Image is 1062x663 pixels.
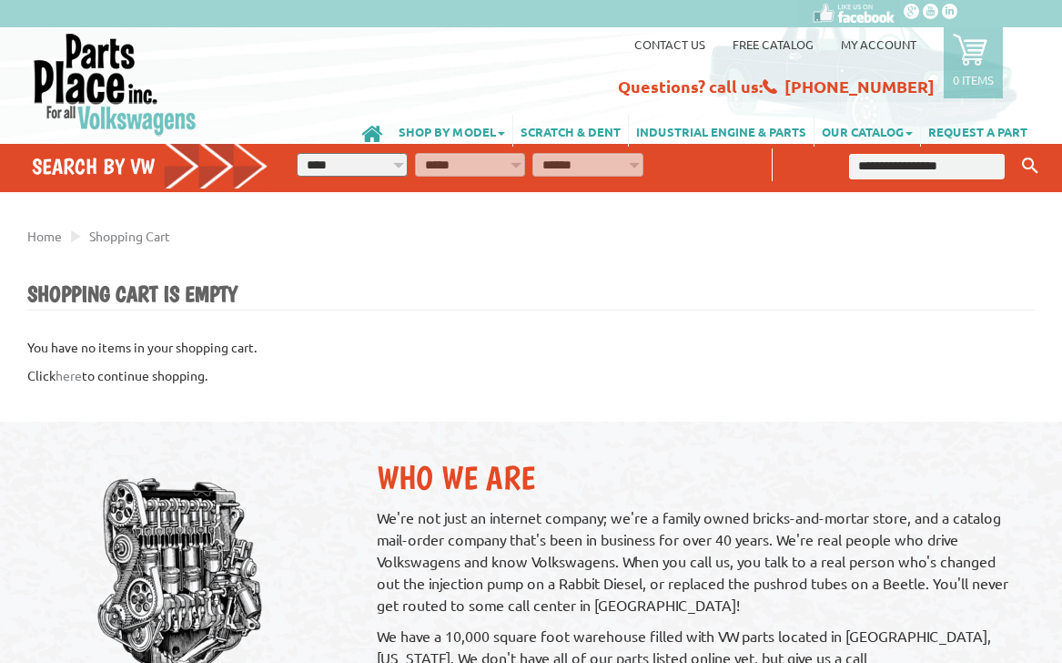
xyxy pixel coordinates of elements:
p: 0 items [953,72,994,87]
a: 0 items [944,27,1003,98]
a: Contact us [634,36,705,52]
a: REQUEST A PART [921,115,1035,147]
h2: Who We Are [377,458,1021,497]
p: Click to continue shopping. [27,366,1035,385]
a: Home [27,228,62,244]
img: Parts Place Inc! [32,32,198,137]
a: Shopping Cart [89,228,170,244]
h4: Search by VW [32,153,268,179]
h1: Shopping Cart is Empty [27,280,1035,311]
button: Keyword Search [1016,151,1044,181]
a: SHOP BY MODEL [391,115,512,147]
a: OUR CATALOG [814,115,920,147]
p: You have no items in your shopping cart. [27,338,1035,357]
p: We're not just an internet company; we're a family owned bricks-and-mortar store, and a catalog m... [377,506,1021,616]
a: here [56,367,82,383]
a: My Account [841,36,916,52]
a: SCRATCH & DENT [513,115,628,147]
a: Free Catalog [733,36,814,52]
a: INDUSTRIAL ENGINE & PARTS [629,115,814,147]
